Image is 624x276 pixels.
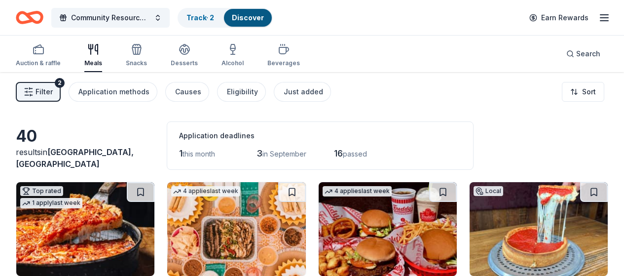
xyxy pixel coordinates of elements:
div: Desserts [171,59,198,67]
span: 16 [334,148,343,158]
button: Community Resource Fair [51,8,170,28]
div: Causes [175,86,201,98]
a: Home [16,6,43,29]
div: Application methods [78,86,149,98]
button: Alcohol [221,39,244,72]
button: Sort [562,82,604,102]
button: Causes [165,82,209,102]
span: this month [183,150,215,158]
button: Search [558,44,608,64]
div: 4 applies last week [323,186,392,197]
span: passed [343,150,367,158]
a: Track· 2 [186,13,214,22]
div: Snacks [126,59,147,67]
button: Eligibility [217,82,266,102]
img: Image for Chuy's Tex-Mex [167,182,305,276]
span: in September [262,150,306,158]
span: Sort [582,86,596,98]
div: results [16,146,155,170]
span: 1 [179,148,183,158]
span: [GEOGRAPHIC_DATA], [GEOGRAPHIC_DATA] [16,147,134,169]
div: Alcohol [221,59,244,67]
div: Beverages [267,59,300,67]
button: Beverages [267,39,300,72]
button: Snacks [126,39,147,72]
span: Search [576,48,600,60]
button: Track· 2Discover [178,8,273,28]
div: Local [474,186,503,196]
button: Application methods [69,82,157,102]
div: Eligibility [227,86,258,98]
img: Image for Freddy's Frozen Custard & Steakburgers [319,182,457,276]
div: Application deadlines [179,130,461,142]
button: Just added [274,82,331,102]
div: Auction & raffle [16,59,61,67]
div: 1 apply last week [20,198,82,208]
div: Just added [284,86,323,98]
button: Meals [84,39,102,72]
img: Image for Edwardo’s Natural Pizza [470,182,608,276]
span: 3 [257,148,262,158]
div: 4 applies last week [171,186,240,197]
img: Image for Lou Malnati's Pizzeria [16,182,154,276]
span: in [16,147,134,169]
button: Filter2 [16,82,61,102]
span: Community Resource Fair [71,12,150,24]
a: Earn Rewards [523,9,594,27]
span: Filter [36,86,53,98]
a: Discover [232,13,264,22]
div: Meals [84,59,102,67]
button: Auction & raffle [16,39,61,72]
div: 40 [16,126,155,146]
div: 2 [55,78,65,88]
button: Desserts [171,39,198,72]
div: Top rated [20,186,63,196]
